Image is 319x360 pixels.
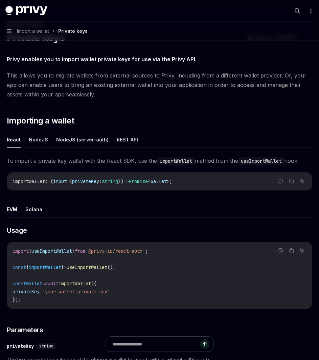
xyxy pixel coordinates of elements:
span: '@privy-io/react-auth' [86,248,145,254]
span: input [53,178,67,184]
button: EVM [7,201,17,217]
img: dark logo [5,6,47,16]
span: ({ [91,280,96,287]
span: { [26,264,29,270]
button: NodeJS [29,132,48,148]
span: importWallet [59,280,91,287]
span: import [13,248,29,254]
button: REST API [117,132,138,148]
span: < [148,178,151,184]
span: privateKey: [13,289,42,295]
span: = [64,264,67,270]
span: wallet [26,280,42,287]
code: useImportWallet [238,157,284,165]
span: => [123,178,129,184]
span: }); [13,297,21,303]
span: const [13,264,26,270]
button: Ask AI [298,177,306,185]
span: privateKey [72,178,99,184]
span: = [42,280,45,287]
span: useImportWallet [31,248,72,254]
span: Promise [129,178,148,184]
span: Import a wallet [17,27,49,35]
code: importWallet [157,157,195,165]
span: Parameters [7,325,43,335]
span: Wallet [151,178,167,184]
span: from [75,248,86,254]
strong: Privy enables you to import wallet private keys for use via the Privy API. [7,56,197,63]
button: NodeJS (server-auth) [56,132,109,148]
span: Usage [7,226,27,235]
span: useImportWallet [67,264,107,270]
span: > [167,178,169,184]
button: Send message [200,339,209,349]
div: Private keys [58,27,88,35]
span: string [102,178,118,184]
span: (); [107,264,115,270]
span: ; [145,248,148,254]
span: } [72,248,75,254]
span: }) [118,178,123,184]
button: Report incorrect code [276,246,285,255]
span: Importing a wallet [7,115,74,126]
button: React [7,132,21,148]
span: { [29,248,31,254]
span: ; [169,178,172,184]
span: importWallet [13,178,45,184]
button: Copy the contents from the code block [287,177,296,185]
span: : [67,178,69,184]
span: 'your-wallet-private-key' [42,289,110,295]
span: To import a private key wallet with the React SDK, use the method from the hook: [7,156,312,165]
span: : [99,178,102,184]
button: More actions [307,6,314,16]
span: { [69,178,72,184]
button: Copy the contents from the code block [287,246,296,255]
span: importWallet [29,264,61,270]
span: } [61,264,64,270]
button: Ask AI [298,246,306,255]
span: await [45,280,59,287]
span: const [13,280,26,287]
button: Report incorrect code [276,177,285,185]
button: Solana [25,201,42,217]
span: : ( [45,178,53,184]
span: This allows you to migrate wallets from external sources to Privy, including from a different wal... [7,71,312,99]
input: Ask a question... [113,337,200,352]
